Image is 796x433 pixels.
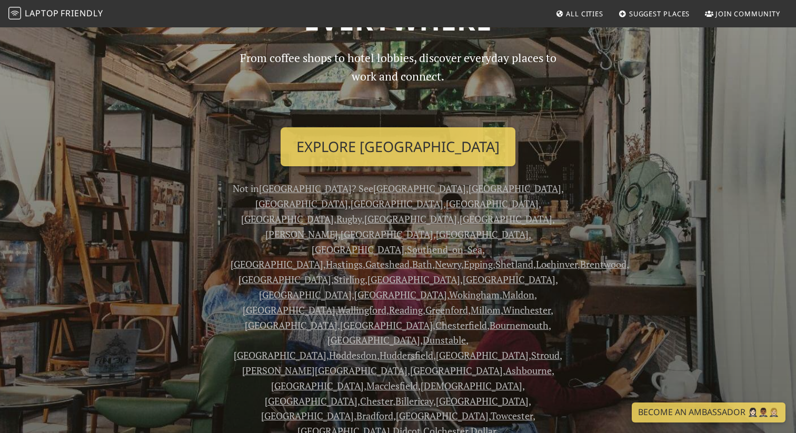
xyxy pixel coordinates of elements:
[449,288,500,301] a: Wokingham
[460,213,552,225] a: [GEOGRAPHIC_DATA]
[265,228,338,240] a: [PERSON_NAME]
[503,304,551,316] a: Winchester
[436,395,529,407] a: [GEOGRAPHIC_DATA]
[396,409,489,422] a: [GEOGRAPHIC_DATA]
[336,213,362,225] a: Rugby
[366,379,418,392] a: Macclesfield
[495,258,533,270] a: Shetland
[265,395,357,407] a: [GEOGRAPHIC_DATA]
[412,258,432,270] a: Bath
[614,4,694,23] a: Suggest Places
[367,273,460,286] a: [GEOGRAPHIC_DATA]
[360,395,393,407] a: Chester
[231,49,565,119] p: From coffee shops to hotel lobbies, discover everyday places to work and connect.
[259,182,352,195] a: [GEOGRAPHIC_DATA]
[436,228,529,240] a: [GEOGRAPHIC_DATA]
[423,334,466,346] a: Dunstable
[356,409,393,422] a: Bradford
[701,4,784,23] a: Join Community
[259,288,352,301] a: [GEOGRAPHIC_DATA]
[425,304,468,316] a: Greenford
[241,213,334,225] a: [GEOGRAPHIC_DATA]
[334,273,365,286] a: Stirling
[327,334,420,346] a: [GEOGRAPHIC_DATA]
[715,9,780,18] span: Join Community
[471,304,501,316] a: Millom
[234,349,326,361] a: [GEOGRAPHIC_DATA]
[326,258,363,270] a: Hastings
[329,349,377,361] a: Hoddesdon
[365,258,410,270] a: Gateshead
[380,349,433,361] a: Huddersfield
[502,288,534,301] a: Maldon
[580,258,626,270] a: Brentwood
[469,182,561,195] a: [GEOGRAPHIC_DATA]
[464,258,493,270] a: Epping
[490,319,549,331] a: Bournemouth
[373,182,466,195] a: [GEOGRAPHIC_DATA]
[231,258,323,270] a: [GEOGRAPHIC_DATA]
[340,319,433,331] a: [GEOGRAPHIC_DATA]
[245,319,337,331] a: [GEOGRAPHIC_DATA]
[238,273,331,286] a: [GEOGRAPHIC_DATA]
[463,273,555,286] a: [GEOGRAPHIC_DATA]
[8,5,103,23] a: LaptopFriendly LaptopFriendly
[566,9,603,18] span: All Cities
[61,7,103,19] span: Friendly
[341,228,433,240] a: [GEOGRAPHIC_DATA]
[435,258,461,270] a: Newry
[505,364,552,377] a: Ashbourne
[261,409,354,422] a: [GEOGRAPHIC_DATA]
[531,349,560,361] a: Stroud
[410,364,503,377] a: [GEOGRAPHIC_DATA]
[337,304,386,316] a: Wallingford
[435,319,487,331] a: Chesterfield
[25,7,59,19] span: Laptop
[536,258,578,270] a: Lochinver
[312,243,404,256] a: [GEOGRAPHIC_DATA]
[446,197,539,210] a: [GEOGRAPHIC_DATA]
[436,349,529,361] a: [GEOGRAPHIC_DATA]
[364,213,457,225] a: [GEOGRAPHIC_DATA]
[491,409,533,422] a: Towcester
[271,379,364,392] a: [GEOGRAPHIC_DATA]
[407,243,482,256] a: Southend-on-Sea
[551,4,608,23] a: All Cities
[389,304,423,316] a: Reading
[255,197,348,210] a: [GEOGRAPHIC_DATA]
[629,9,690,18] span: Suggest Places
[421,379,522,392] a: [DEMOGRAPHIC_DATA]
[242,364,407,377] a: [PERSON_NAME][GEOGRAPHIC_DATA]
[395,395,433,407] a: Billericay
[243,304,335,316] a: [GEOGRAPHIC_DATA]
[281,127,515,166] a: Explore [GEOGRAPHIC_DATA]
[354,288,447,301] a: [GEOGRAPHIC_DATA]
[351,197,443,210] a: [GEOGRAPHIC_DATA]
[8,7,21,19] img: LaptopFriendly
